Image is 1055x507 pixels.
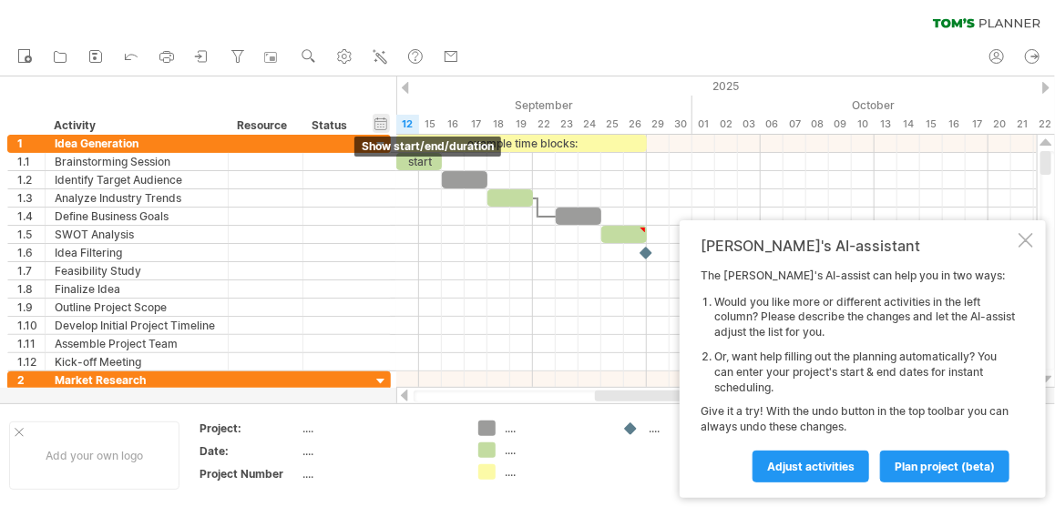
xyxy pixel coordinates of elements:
[312,117,352,135] div: Status
[17,317,45,334] div: 1.10
[237,117,292,135] div: Resource
[419,115,442,134] div: Monday, 15 September 2025
[17,353,45,370] div: 1.12
[200,421,300,436] div: Project:
[692,115,715,134] div: Wednesday, 1 October 2025
[701,269,1015,482] div: The [PERSON_NAME]'s AI-assist can help you in two ways: Give it a try! With the undo button in th...
[920,115,943,134] div: Wednesday, 15 October 2025
[670,115,692,134] div: Tuesday, 30 September 2025
[895,460,995,473] span: plan project (beta)
[54,117,218,135] div: Activity
[875,115,897,134] div: Monday, 13 October 2025
[579,115,601,134] div: Wednesday, 24 September 2025
[487,115,510,134] div: Thursday, 18 September 2025
[55,353,219,370] div: Kick-off Meeting
[17,135,45,152] div: 1
[753,451,869,482] a: Adjust activities
[761,115,784,134] div: Monday, 6 October 2025
[55,317,219,334] div: Develop Initial Project Timeline
[533,115,556,134] div: Monday, 22 September 2025
[880,451,1009,482] a: plan project (beta)
[442,115,465,134] div: Tuesday, 16 September 2025
[17,153,45,170] div: 1.1
[505,442,604,458] div: ....
[17,189,45,207] div: 1.3
[55,153,219,170] div: Brainstorming Session
[505,464,604,480] div: ....
[200,466,300,482] div: Project Number
[714,295,1015,340] li: Would you like more or different activities in the left column? Please describe the changes and l...
[852,115,875,134] div: Friday, 10 October 2025
[17,371,45,389] div: 2
[55,208,219,225] div: Define Business Goals
[624,115,647,134] div: Friday, 26 September 2025
[1011,115,1034,134] div: Tuesday, 21 October 2025
[396,153,442,170] div: start
[303,421,456,436] div: ....
[17,226,45,243] div: 1.5
[55,244,219,261] div: Idea Filtering
[303,443,456,459] div: ....
[649,421,748,436] div: ....
[17,262,45,279] div: 1.7
[362,139,494,153] span: show start/end/duration
[17,299,45,316] div: 1.9
[17,171,45,188] div: 1.2
[738,115,761,134] div: Friday, 3 October 2025
[897,115,920,134] div: Tuesday, 14 October 2025
[55,262,219,279] div: Feasibility Study
[9,421,179,490] div: Add your own logo
[55,299,219,316] div: Outline Project Scope
[17,280,45,298] div: 1.8
[396,135,647,152] div: example time blocks:
[200,443,300,459] div: Date:
[303,466,456,482] div: ....
[17,208,45,225] div: 1.4
[17,244,45,261] div: 1.6
[396,115,419,134] div: Friday, 12 September 2025
[510,115,533,134] div: Friday, 19 September 2025
[55,226,219,243] div: SWOT Analysis
[988,115,1011,134] div: Monday, 20 October 2025
[767,460,855,473] span: Adjust activities
[966,115,988,134] div: Friday, 17 October 2025
[829,115,852,134] div: Thursday, 9 October 2025
[714,350,1015,395] li: Or, want help filling out the planning automatically? You can enter your project's start & end da...
[647,115,670,134] div: Monday, 29 September 2025
[55,371,219,389] div: Market Research
[784,115,806,134] div: Tuesday, 7 October 2025
[55,189,219,207] div: Analyze Industry Trends
[465,115,487,134] div: Wednesday, 17 September 2025
[556,115,579,134] div: Tuesday, 23 September 2025
[806,115,829,134] div: Wednesday, 8 October 2025
[505,421,604,436] div: ....
[55,171,219,188] div: Identify Target Audience
[55,280,219,298] div: Finalize Idea
[701,237,1015,255] div: [PERSON_NAME]'s AI-assistant
[715,115,738,134] div: Thursday, 2 October 2025
[191,96,692,115] div: September 2025
[17,335,45,352] div: 1.11
[55,135,219,152] div: Idea Generation
[55,335,219,352] div: Assemble Project Team
[943,115,966,134] div: Thursday, 16 October 2025
[601,115,624,134] div: Thursday, 25 September 2025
